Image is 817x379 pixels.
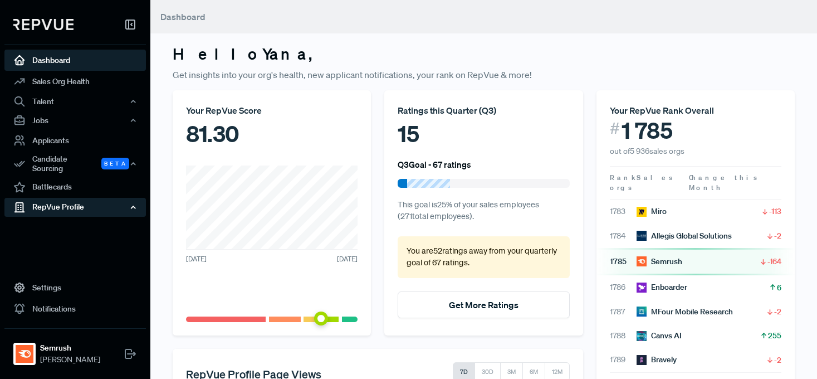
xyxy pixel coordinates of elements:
[4,111,146,130] button: Jobs
[769,206,781,217] span: -113
[610,230,637,242] span: 1784
[637,256,647,266] img: Semrush
[610,306,637,318] span: 1787
[610,105,714,116] span: Your RepVue Rank Overall
[4,177,146,198] a: Battlecards
[4,71,146,92] a: Sales Org Health
[4,130,146,151] a: Applicants
[637,256,682,268] div: Semrush
[610,256,637,268] span: 1785
[637,331,647,341] img: Canvs AI
[186,254,207,264] span: [DATE]
[398,159,471,169] h6: Q3 Goal - 67 ratings
[610,117,620,140] span: #
[4,328,146,370] a: SemrushSemrush[PERSON_NAME]
[774,230,781,241] span: -2
[637,206,667,217] div: Miro
[398,117,569,150] div: 15
[16,345,33,363] img: Semrush
[637,207,647,217] img: Miro
[637,283,647,293] img: Enboarder
[767,256,781,267] span: -164
[4,151,146,177] button: Candidate Sourcing Beta
[398,291,569,318] button: Get More Ratings
[40,342,100,354] strong: Semrush
[610,281,637,293] span: 1786
[610,173,637,183] span: Rank
[4,92,146,111] button: Talent
[4,298,146,319] a: Notifications
[4,50,146,71] a: Dashboard
[777,282,781,293] span: 6
[13,19,74,30] img: RepVue
[337,254,358,264] span: [DATE]
[173,68,795,81] p: Get insights into your org's health, new applicant notifications, your rank on RepVue & more!
[4,151,146,177] div: Candidate Sourcing
[173,45,795,64] h3: Hello Yana ,
[610,173,674,192] span: Sales orgs
[637,231,647,241] img: Allegis Global Solutions
[768,330,781,341] span: 255
[186,104,358,117] div: Your RepVue Score
[610,354,637,366] span: 1789
[4,198,146,217] button: RepVue Profile
[610,146,684,156] span: out of 5 936 sales orgs
[407,245,560,269] p: You are 52 ratings away from your quarterly goal of 67 ratings .
[101,158,129,169] span: Beta
[40,354,100,366] span: [PERSON_NAME]
[610,206,637,217] span: 1783
[637,330,682,342] div: Canvs AI
[637,355,647,365] img: Bravely
[689,173,759,192] span: Change this Month
[774,306,781,317] span: -2
[4,277,146,298] a: Settings
[637,354,677,366] div: Bravely
[610,330,637,342] span: 1788
[774,354,781,366] span: -2
[637,281,687,293] div: Enboarder
[622,117,673,144] span: 1 785
[160,11,206,22] span: Dashboard
[398,199,569,223] p: This goal is 25 % of your sales employees ( 271 total employees).
[398,104,569,117] div: Ratings this Quarter ( Q3 )
[637,307,647,317] img: MFour Mobile Research
[637,230,732,242] div: Allegis Global Solutions
[637,306,733,318] div: MFour Mobile Research
[186,117,358,150] div: 81.30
